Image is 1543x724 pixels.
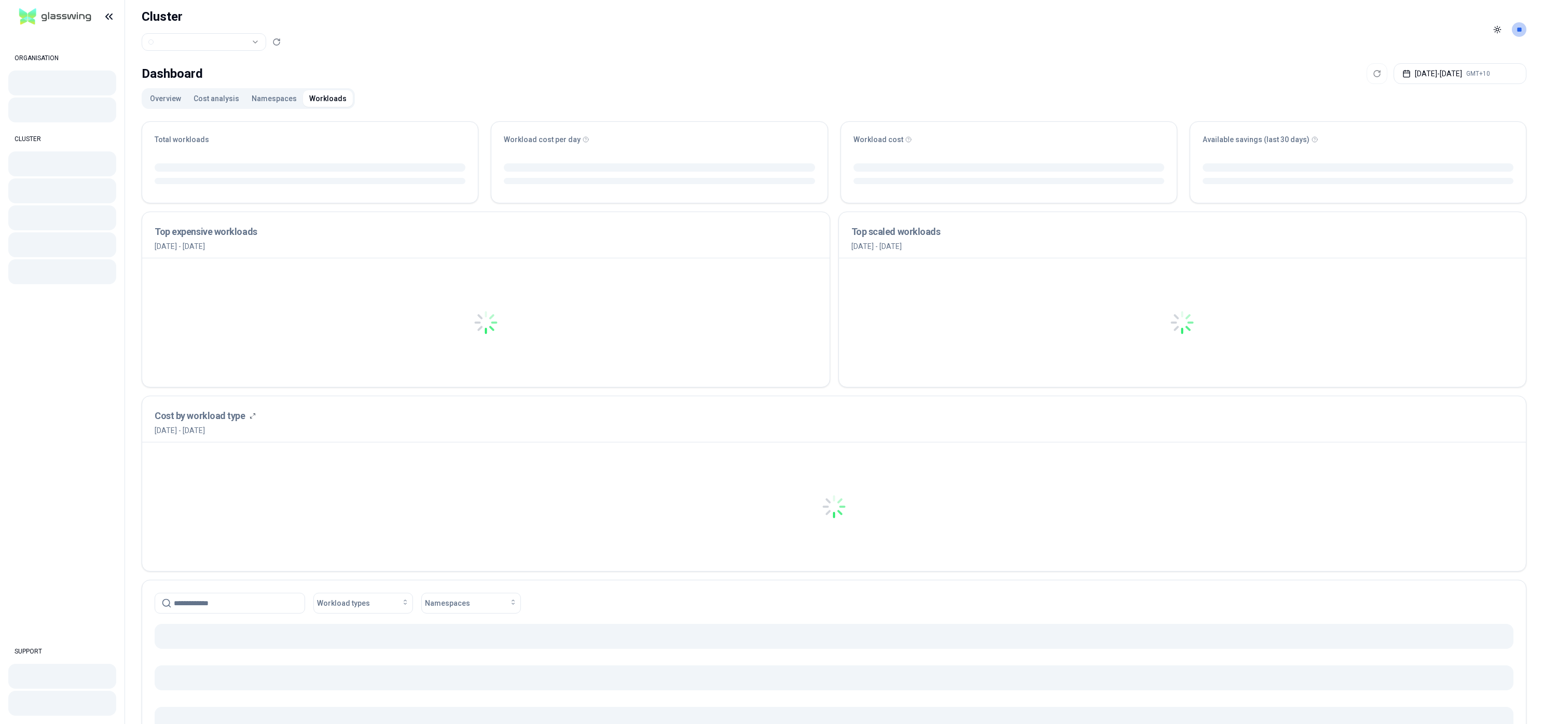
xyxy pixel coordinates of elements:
[142,63,203,84] div: Dashboard
[303,90,353,107] button: Workloads
[421,593,521,614] button: Namespaces
[851,241,1514,252] p: [DATE] - [DATE]
[155,134,465,145] div: Total workloads
[1466,69,1490,78] span: GMT+10
[8,641,116,662] div: SUPPORT
[245,90,303,107] button: Namespaces
[425,598,470,608] span: Namespaces
[144,90,187,107] button: Overview
[142,33,266,51] button: Select a value
[187,90,245,107] button: Cost analysis
[853,134,1164,145] div: Workload cost
[851,225,1514,239] h3: Top scaled workloads
[142,8,281,25] h1: Cluster
[8,48,116,68] div: ORGANISATION
[155,241,817,252] p: [DATE] - [DATE]
[155,225,817,239] h3: Top expensive workloads
[155,409,245,423] h3: Cost by workload type
[1203,134,1513,145] div: Available savings (last 30 days)
[504,134,815,145] div: Workload cost per day
[8,129,116,149] div: CLUSTER
[15,5,95,29] img: GlassWing
[155,425,256,436] span: [DATE] - [DATE]
[317,598,370,608] span: Workload types
[313,593,413,614] button: Workload types
[1394,63,1526,84] button: [DATE]-[DATE]GMT+10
